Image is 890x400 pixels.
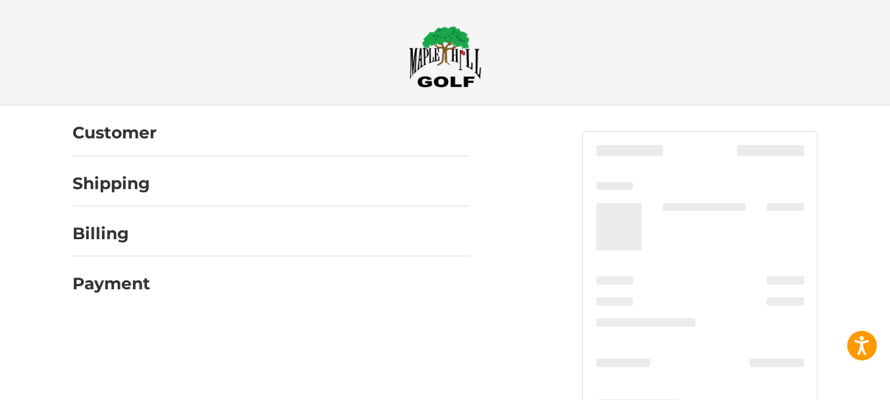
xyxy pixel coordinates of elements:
h2: Shipping [72,173,150,194]
h2: Billing [72,223,150,244]
h2: Payment [72,273,150,294]
img: Maple Hill Golf [409,26,482,88]
h2: Customer [72,123,157,143]
iframe: Google Customer Reviews [781,364,890,400]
